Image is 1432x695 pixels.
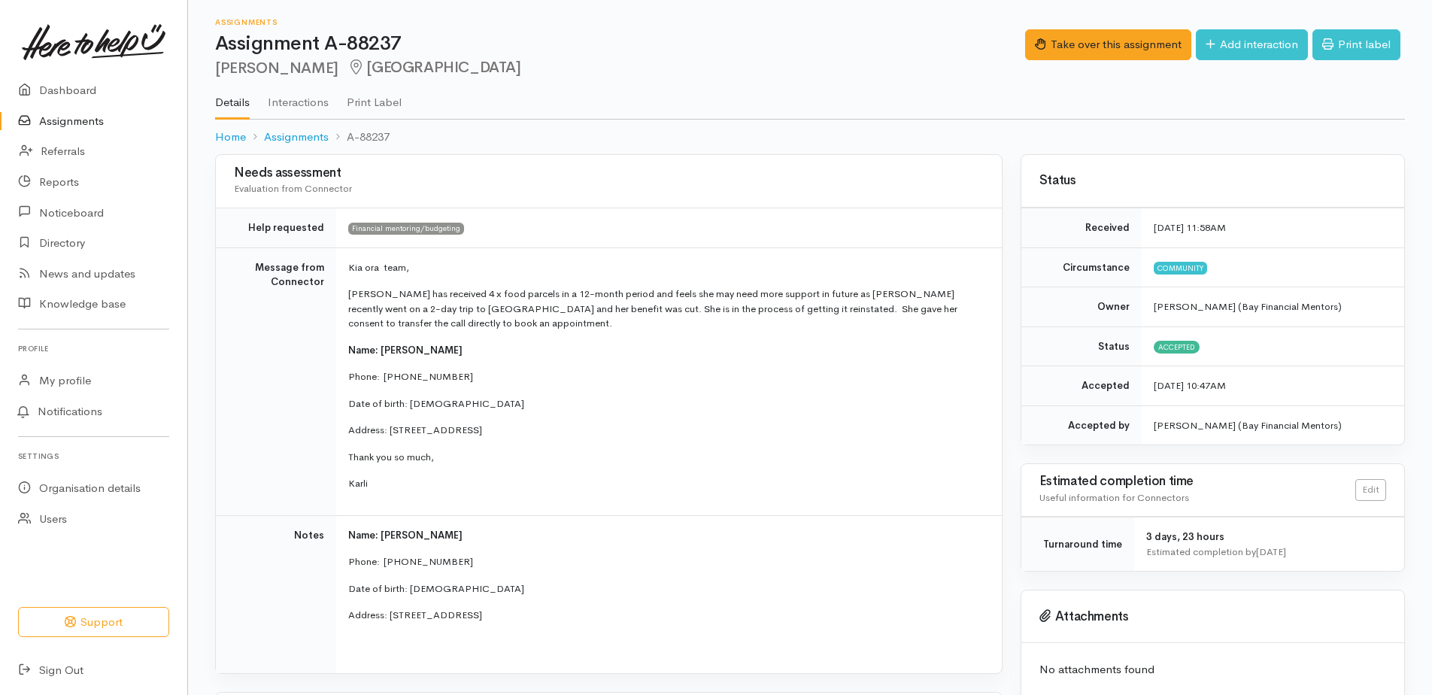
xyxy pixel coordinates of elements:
[1021,405,1142,445] td: Accepted by
[268,76,329,118] a: Interactions
[1154,341,1200,353] span: Accepted
[1021,247,1142,287] td: Circumstance
[329,129,390,146] li: A-88237
[215,76,250,120] a: Details
[348,450,984,465] p: Thank you so much,
[234,166,984,181] h3: Needs assessment
[348,423,984,438] p: Address: [STREET_ADDRESS]
[1039,174,1386,188] h3: Status
[1154,221,1226,234] time: [DATE] 11:58AM
[347,76,402,118] a: Print Label
[1039,609,1386,624] h3: Attachments
[1025,29,1191,60] button: Take over this assignment
[1021,208,1142,248] td: Received
[348,369,984,384] p: Phone: [PHONE_NUMBER]
[1021,326,1142,366] td: Status
[216,208,336,248] td: Help requested
[1021,517,1134,572] td: Turnaround time
[1021,366,1142,406] td: Accepted
[348,581,984,596] p: Date of birth: [DEMOGRAPHIC_DATA]
[18,446,169,466] h6: Settings
[215,18,1025,26] h6: Assignments
[1196,29,1308,60] a: Add interaction
[1256,545,1286,558] time: [DATE]
[216,247,336,515] td: Message from Connector
[1039,661,1386,678] p: No attachments found
[215,120,1405,155] nav: breadcrumb
[1154,379,1226,392] time: [DATE] 10:47AM
[216,515,336,673] td: Notes
[347,58,521,77] span: [GEOGRAPHIC_DATA]
[18,607,169,638] button: Support
[1154,262,1207,274] span: Community
[234,182,352,195] span: Evaluation from Connector
[18,338,169,359] h6: Profile
[348,396,984,411] p: Date of birth: [DEMOGRAPHIC_DATA]
[1039,491,1189,504] span: Useful information for Connectors
[348,554,984,569] p: Phone: [PHONE_NUMBER]
[1146,530,1224,543] span: 3 days, 23 hours
[348,260,984,275] p: Kia ora team,
[215,33,1025,55] h1: Assignment A-88237
[348,223,464,235] span: Financial mentoring/budgeting
[1154,300,1342,313] span: [PERSON_NAME] (Bay Financial Mentors)
[348,344,463,357] span: Name: [PERSON_NAME]
[215,59,1025,77] h2: [PERSON_NAME]
[1312,29,1400,60] a: Print label
[348,608,984,623] p: Address: [STREET_ADDRESS]
[215,129,246,146] a: Home
[1039,475,1355,489] h3: Estimated completion time
[348,529,463,542] span: Name: [PERSON_NAME]
[1021,287,1142,327] td: Owner
[1146,545,1386,560] div: Estimated completion by
[1355,479,1386,501] a: Edit
[348,476,984,491] p: Karli
[1142,405,1404,445] td: [PERSON_NAME] (Bay Financial Mentors)
[348,287,984,331] p: [PERSON_NAME] has received 4 x food parcels in a 12-month period and feels she may need more supp...
[264,129,329,146] a: Assignments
